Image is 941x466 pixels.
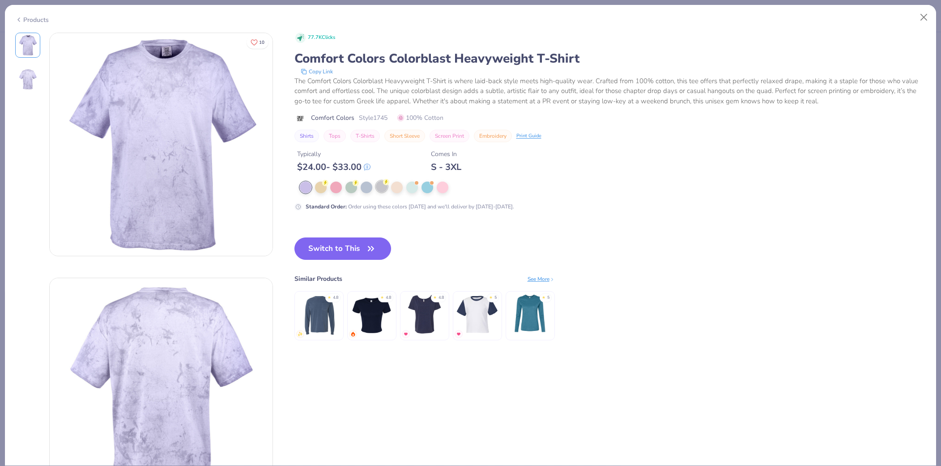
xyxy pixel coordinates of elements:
[298,67,336,76] button: copy to clipboard
[294,76,926,106] div: The Comfort Colors Colorblast Heavyweight T-Shirt is where laid-back style meets high-quality wea...
[403,293,446,335] img: Bella + Canvas Ladies' Slouchy T-Shirt
[489,295,493,298] div: ★
[333,295,338,301] div: 4.8
[350,331,356,337] img: trending.gif
[50,33,273,256] img: Front
[311,113,354,123] span: Comfort Colors
[439,295,444,301] div: 4.8
[297,161,370,173] div: $ 24.00 - $ 33.00
[433,295,437,298] div: ★
[384,130,425,142] button: Short Sleeve
[430,130,469,142] button: Screen Print
[306,203,514,211] div: Order using these colors [DATE] and we'll deliver by [DATE]-[DATE].
[298,331,303,337] img: newest.gif
[17,68,38,90] img: Back
[542,295,545,298] div: ★
[380,295,384,298] div: ★
[15,15,49,25] div: Products
[474,130,512,142] button: Embroidery
[494,295,497,301] div: 5
[431,149,461,159] div: Comes In
[431,161,461,173] div: S - 3XL
[17,34,38,56] img: Front
[350,130,380,142] button: T-Shirts
[386,295,391,301] div: 4.8
[516,132,541,140] div: Print Guide
[259,40,264,45] span: 10
[528,275,555,283] div: See More
[294,50,926,67] div: Comfort Colors Colorblast Heavyweight T-Shirt
[328,295,331,298] div: ★
[306,203,347,210] strong: Standard Order :
[397,113,443,123] span: 100% Cotton
[324,130,346,142] button: Tops
[509,293,551,335] img: Bella Canvas Ladies' Jersey Long-Sleeve T-Shirt
[359,113,387,123] span: Style 1745
[403,331,409,337] img: MostFav.gif
[294,115,307,122] img: brand logo
[294,237,392,260] button: Switch to This
[294,130,319,142] button: Shirts
[456,331,461,337] img: MostFav.gif
[247,36,268,49] button: Like
[297,149,370,159] div: Typically
[298,293,340,335] img: Comfort Colors Adult Heavyweight RS Long-Sleeve Pocket T-Shirt
[915,9,932,26] button: Close
[294,274,342,284] div: Similar Products
[350,293,393,335] img: Bella + Canvas Ladies' Micro Ribbed Baby Tee
[308,34,335,42] span: 77.7K Clicks
[456,293,498,335] img: Fresh Prints Raglan Mini Tee
[547,295,549,301] div: 5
